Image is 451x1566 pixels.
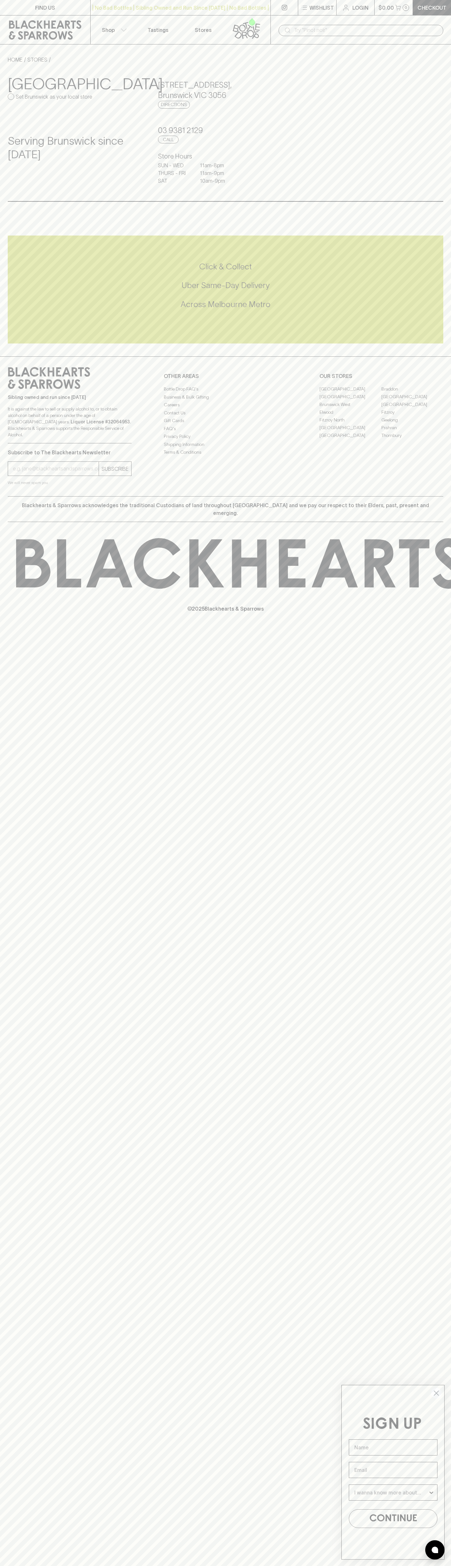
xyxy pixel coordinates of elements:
a: [GEOGRAPHIC_DATA] [381,401,443,408]
p: OTHER AREAS [164,372,288,380]
a: Gift Cards [164,417,288,425]
a: Bottle Drop FAQ's [164,385,288,393]
p: Login [352,4,368,12]
p: 0 [405,6,407,9]
a: [GEOGRAPHIC_DATA] [381,393,443,401]
h3: [GEOGRAPHIC_DATA] [8,75,142,93]
a: HOME [8,57,23,63]
p: 10am - 9pm [200,177,232,185]
a: Thornbury [381,431,443,439]
h5: [STREET_ADDRESS] , Brunswick VIC 3056 [158,80,293,101]
a: Privacy Policy [164,433,288,440]
h5: 03 9381 2129 [158,125,293,136]
a: Prahran [381,424,443,431]
input: Try "Pinot noir" [294,25,438,35]
span: SIGN UP [363,1417,422,1432]
a: Shipping Information [164,440,288,448]
p: It is against the law to sell or supply alcohol to, or to obtain alcohol on behalf of a person un... [8,406,132,438]
input: Name [349,1439,437,1455]
a: [GEOGRAPHIC_DATA] [319,431,381,439]
a: Directions [158,101,190,109]
a: Contact Us [164,409,288,417]
p: OUR STORES [319,372,443,380]
a: STORES [27,57,47,63]
h5: Uber Same-Day Delivery [8,280,443,291]
h4: Serving Brunswick since [DATE] [8,134,142,161]
p: We will never spam you [8,479,132,486]
input: I wanna know more about... [354,1485,428,1500]
p: FIND US [35,4,55,12]
button: CONTINUE [349,1509,437,1528]
p: Shop [102,26,115,34]
p: THURS - FRI [158,169,190,177]
p: SUBSCRIBE [102,465,129,473]
a: Business & Bulk Gifting [164,393,288,401]
a: Fitzroy North [319,416,381,424]
a: Geelong [381,416,443,424]
h5: Click & Collect [8,261,443,272]
p: Set Brunswick as your local store [16,93,92,101]
div: FLYOUT Form [335,1378,451,1566]
p: $0.00 [378,4,394,12]
a: [GEOGRAPHIC_DATA] [319,385,381,393]
h5: Across Melbourne Metro [8,299,443,310]
p: 11am - 9pm [200,169,232,177]
a: Fitzroy [381,408,443,416]
p: Blackhearts & Sparrows acknowledges the traditional Custodians of land throughout [GEOGRAPHIC_DAT... [13,501,438,517]
button: Show Options [428,1485,435,1500]
p: SUN - WED [158,161,190,169]
a: [GEOGRAPHIC_DATA] [319,393,381,401]
p: SAT [158,177,190,185]
a: Brunswick West [319,401,381,408]
a: Terms & Conditions [164,449,288,456]
input: e.g. jane@blackheartsandsparrows.com.au [13,464,99,474]
a: Call [158,136,179,143]
p: 11am - 8pm [200,161,232,169]
a: FAQ's [164,425,288,432]
h6: Store Hours [158,151,293,161]
a: Elwood [319,408,381,416]
button: Close dialog [431,1387,442,1399]
p: Wishlist [309,4,334,12]
a: [GEOGRAPHIC_DATA] [319,424,381,431]
p: Subscribe to The Blackhearts Newsletter [8,449,132,456]
input: Email [349,1462,437,1478]
p: Checkout [417,4,446,12]
a: Tastings [135,15,181,44]
img: bubble-icon [432,1547,438,1553]
a: Braddon [381,385,443,393]
p: Stores [195,26,211,34]
strong: Liquor License #32064953 [71,419,130,424]
button: SUBSCRIBE [99,462,131,476]
button: Shop [91,15,136,44]
a: Stores [181,15,226,44]
p: Tastings [148,26,168,34]
div: Call to action block [8,236,443,343]
p: Sibling owned and run since [DATE] [8,394,132,401]
a: Careers [164,401,288,409]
